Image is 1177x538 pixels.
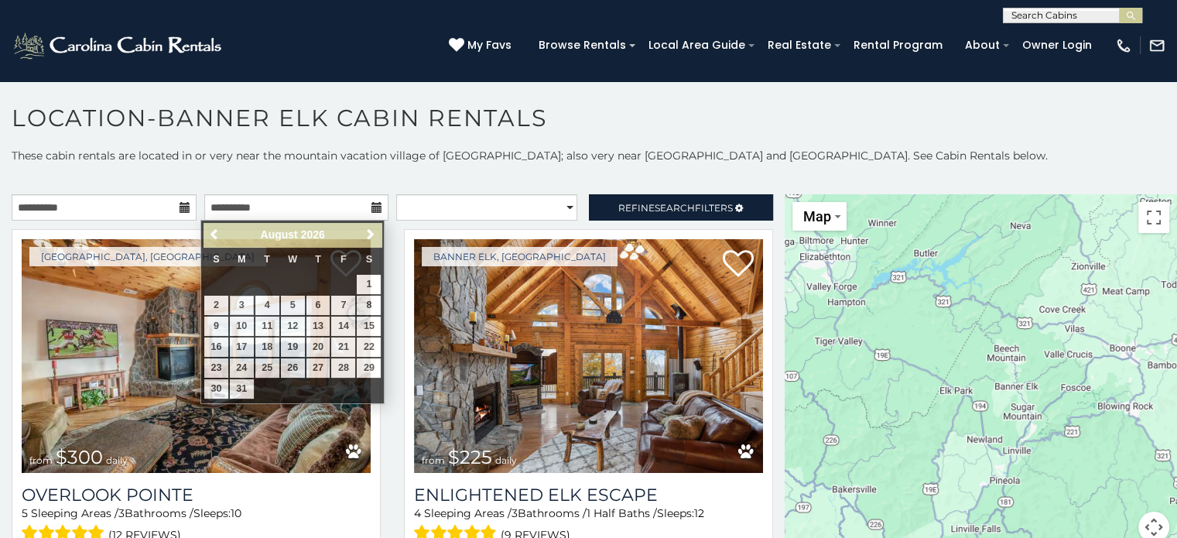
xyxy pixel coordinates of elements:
[957,33,1008,57] a: About
[12,30,226,61] img: White-1-2.png
[1148,37,1165,54] img: mail-regular-white.png
[531,33,634,57] a: Browse Rentals
[56,446,103,468] span: $300
[106,454,128,466] span: daily
[331,338,355,357] a: 21
[449,37,515,54] a: My Favs
[361,225,380,245] a: Next
[306,317,330,336] a: 13
[281,338,305,357] a: 19
[204,379,228,399] a: 30
[495,454,517,466] span: daily
[230,317,254,336] a: 10
[288,254,297,265] span: Wednesday
[22,506,28,520] span: 5
[301,228,325,241] span: 2026
[340,254,347,265] span: Friday
[238,254,246,265] span: Monday
[22,239,371,473] img: Overlook Pointe
[306,296,330,315] a: 6
[512,506,518,520] span: 3
[364,228,377,241] span: Next
[306,358,330,378] a: 27
[641,33,753,57] a: Local Area Guide
[231,506,241,520] span: 10
[315,254,321,265] span: Thursday
[422,247,618,266] a: Banner Elk, [GEOGRAPHIC_DATA]
[357,275,381,294] a: 1
[281,296,305,315] a: 5
[414,506,421,520] span: 4
[22,485,371,505] a: Overlook Pointe
[255,358,279,378] a: 25
[204,338,228,357] a: 16
[255,317,279,336] a: 11
[366,254,372,265] span: Saturday
[204,358,228,378] a: 23
[306,338,330,357] a: 20
[422,454,445,466] span: from
[264,254,270,265] span: Tuesday
[213,254,219,265] span: Sunday
[331,358,355,378] a: 28
[618,202,733,214] span: Refine Filters
[230,379,254,399] a: 31
[255,338,279,357] a: 18
[209,228,221,241] span: Previous
[29,247,266,266] a: [GEOGRAPHIC_DATA], [GEOGRAPHIC_DATA]
[331,296,355,315] a: 7
[22,239,371,473] a: Overlook Pointe from $300 daily
[792,202,847,231] button: Change map style
[118,506,125,520] span: 3
[281,358,305,378] a: 26
[589,194,774,221] a: RefineSearchFilters
[723,248,754,281] a: Add to favorites
[846,33,950,57] a: Rental Program
[803,208,831,224] span: Map
[1014,33,1100,57] a: Owner Login
[260,228,297,241] span: August
[414,239,763,473] img: Enlightened Elk Escape
[694,506,704,520] span: 12
[230,338,254,357] a: 17
[281,317,305,336] a: 12
[230,296,254,315] a: 3
[29,454,53,466] span: from
[587,506,657,520] span: 1 Half Baths /
[414,485,763,505] a: Enlightened Elk Escape
[205,225,224,245] a: Previous
[230,358,254,378] a: 24
[467,37,512,53] span: My Favs
[204,317,228,336] a: 9
[760,33,839,57] a: Real Estate
[1138,202,1169,233] button: Toggle fullscreen view
[255,296,279,315] a: 4
[357,317,381,336] a: 15
[414,239,763,473] a: Enlightened Elk Escape from $225 daily
[204,296,228,315] a: 2
[357,296,381,315] a: 8
[655,202,695,214] span: Search
[448,446,492,468] span: $225
[331,317,355,336] a: 14
[357,358,381,378] a: 29
[357,338,381,357] a: 22
[1115,37,1132,54] img: phone-regular-white.png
